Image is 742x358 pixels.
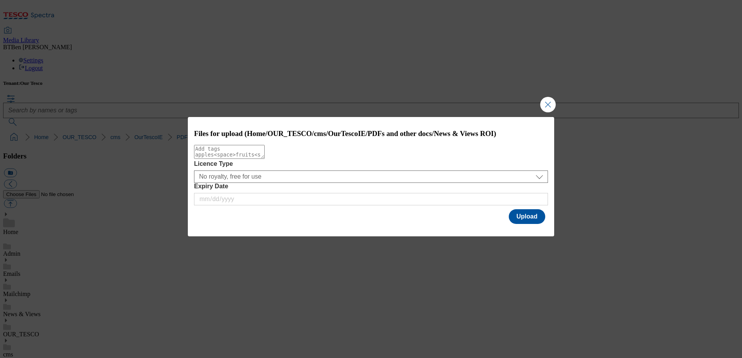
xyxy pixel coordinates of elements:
button: Upload [509,209,545,224]
label: Expiry Date [194,183,548,190]
h3: Files for upload (Home/OUR_TESCO/cms/OurTescoIE/PDFs and other docs/News & Views ROI) [194,129,548,138]
div: Modal [188,117,554,237]
button: Close Modal [540,97,556,112]
label: Licence Type [194,160,548,167]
